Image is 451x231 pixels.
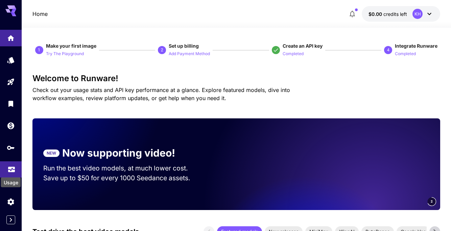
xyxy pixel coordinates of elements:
[32,10,48,18] nav: breadcrumb
[7,163,16,171] div: Usage
[161,47,163,53] p: 2
[169,51,210,57] p: Add Payment Method
[1,178,21,187] div: Usage
[7,32,15,40] div: Home
[395,43,437,49] span: Integrate Runware
[32,10,48,18] a: Home
[431,199,433,204] span: 2
[43,163,201,173] p: Run the best video models, at much lower cost.
[7,198,15,206] div: Settings
[32,74,441,83] h3: Welcome to Runware!
[395,49,416,57] button: Completed
[62,145,175,161] p: Now supporting video!
[43,173,201,183] p: Save up to $50 for every 1000 Seedance assets.
[7,99,15,108] div: Library
[6,215,15,224] button: Expand sidebar
[387,47,389,53] p: 4
[46,49,84,57] button: Try The Playground
[395,51,416,57] p: Completed
[169,49,210,57] button: Add Payment Method
[412,9,423,19] div: KH
[362,6,440,22] button: $0.00KH
[46,51,84,57] p: Try The Playground
[46,43,96,49] span: Make your first image
[47,150,56,156] p: NEW
[7,143,15,152] div: API Keys
[32,87,290,101] span: Check out your usage stats and API key performance at a glance. Explore featured models, dive int...
[7,121,15,130] div: Wallet
[7,78,15,86] div: Playground
[283,43,323,49] span: Create an API key
[169,43,199,49] span: Set up billing
[383,11,407,17] span: credits left
[283,49,304,57] button: Completed
[38,47,40,53] p: 1
[369,11,383,17] span: $0.00
[283,51,304,57] p: Completed
[369,10,407,18] div: $0.00
[7,56,15,64] div: Models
